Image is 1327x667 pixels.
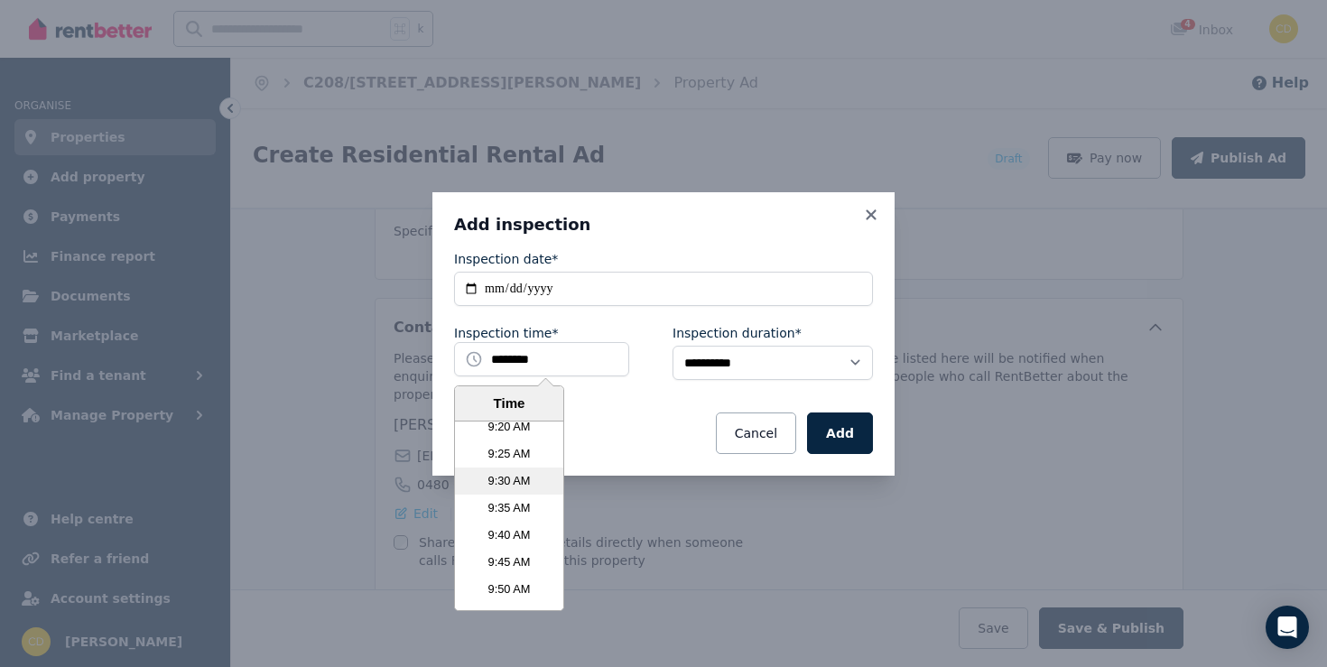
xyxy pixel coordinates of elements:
button: Cancel [716,412,796,454]
li: 9:45 AM [455,549,563,576]
ul: Time [455,422,563,610]
label: Inspection date* [454,250,558,268]
label: Inspection duration* [673,324,802,342]
li: 9:35 AM [455,495,563,522]
label: Inspection time* [454,324,558,342]
button: Add [807,412,873,454]
li: 9:40 AM [455,522,563,549]
div: Open Intercom Messenger [1266,606,1309,649]
li: 9:50 AM [455,576,563,603]
h3: Add inspection [454,214,873,236]
li: 9:20 AM [455,413,563,440]
li: 9:30 AM [455,468,563,495]
li: 9:25 AM [455,440,563,468]
li: 9:55 AM [455,603,563,630]
div: Time [459,394,559,414]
